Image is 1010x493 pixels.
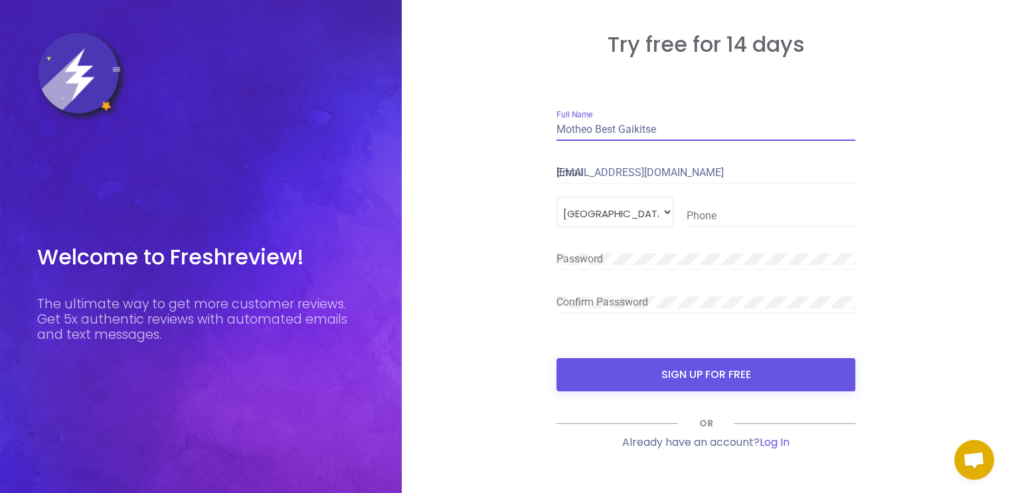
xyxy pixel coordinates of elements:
input: (201) 555-0123 [687,210,855,222]
a: Open chat [954,440,994,480]
h4: The ultimate way to get more customer reviews. Get 5x authentic reviews with automated emails and... [37,296,365,342]
input: Full Name [556,124,855,136]
h3: Try free for 14 days [556,32,855,57]
span: Already have an account? [622,435,790,450]
input: Email [556,167,855,179]
button: SIGN UP FOR FREE [556,358,855,391]
a: Log In [760,435,790,450]
h3: Welcome to Freshreview! [37,245,365,270]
